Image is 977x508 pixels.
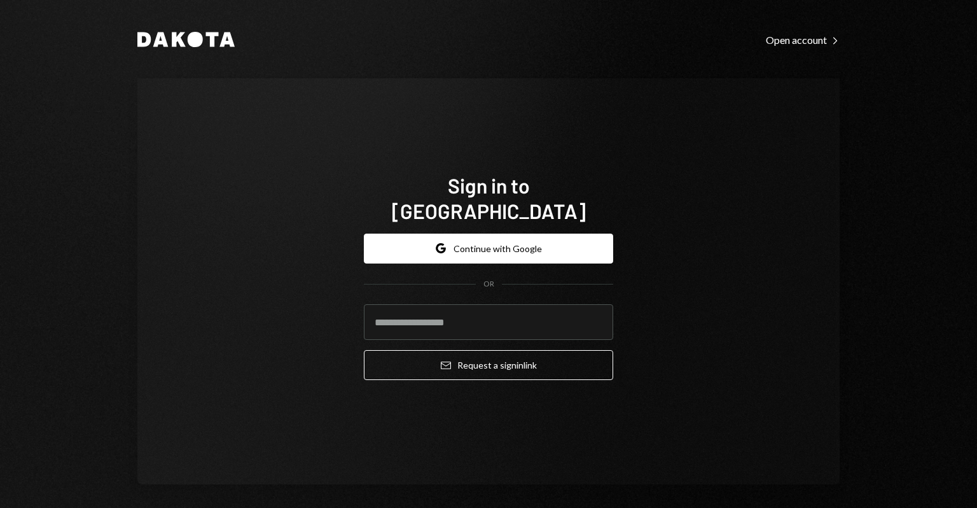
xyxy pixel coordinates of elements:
button: Continue with Google [364,234,613,264]
div: Open account [766,34,840,46]
button: Request a signinlink [364,350,613,380]
a: Open account [766,32,840,46]
h1: Sign in to [GEOGRAPHIC_DATA] [364,173,613,223]
div: OR [483,279,494,290]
